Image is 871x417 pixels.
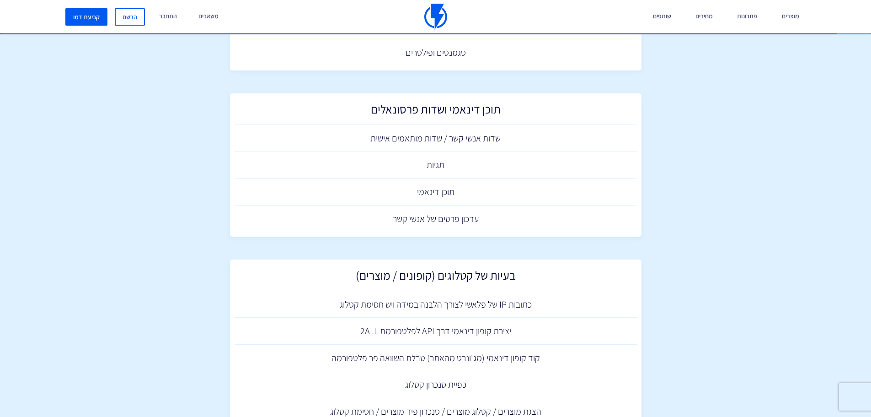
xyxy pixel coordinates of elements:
a: יצירת קופון דינאמי דרך API לפלטפורמת 2ALL [235,318,637,345]
a: תוכן דינאמי ושדות פרסונאלים [235,98,637,125]
a: שדות אנשי קשר / שדות מותאמים אישית [235,125,637,152]
a: תוכן דינאמי [235,179,637,206]
a: כפיית סנכרון קטלוג [235,371,637,398]
a: קוד קופון דינאמי (מג'ונרט מהאתר) טבלת השוואה פר פלטפורמה [235,345,637,372]
h2: בעיות של קטלוגים (קופונים / מוצרים) [239,269,632,287]
a: קביעת דמו [65,8,107,26]
h2: תוכן דינאמי ושדות פרסונאלים [239,103,632,120]
a: הרשם [115,8,145,26]
a: תגיות [235,152,637,179]
a: בעיות של קטלוגים (קופונים / מוצרים) [235,264,637,291]
a: עדכון פרטים של אנשי קשר [235,206,637,233]
a: סגמנטים ופילטרים [235,39,637,66]
a: כתובות IP של פלאשי לצורך הלבנה במידה ויש חסימת קטלוג [235,291,637,318]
